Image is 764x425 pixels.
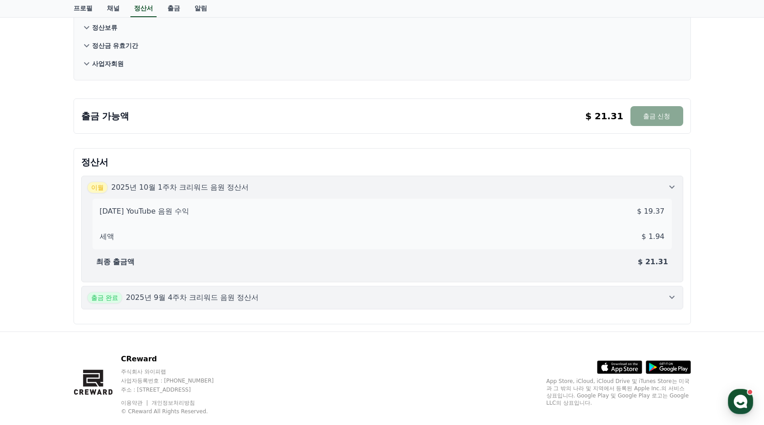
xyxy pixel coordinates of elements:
p: 정산서 [81,156,683,168]
a: 홈 [3,286,60,309]
p: [DATE] YouTube 음원 수익 [100,206,189,217]
p: 정산금 유효기간 [92,41,139,50]
p: © CReward All Rights Reserved. [121,408,231,415]
p: 사업자등록번호 : [PHONE_NUMBER] [121,377,231,384]
p: $ 1.94 [642,231,665,242]
p: 최종 출금액 [96,257,135,267]
a: 설정 [116,286,173,309]
span: 홈 [28,300,34,307]
p: 세액 [100,231,114,242]
a: 개인정보처리방침 [152,400,195,406]
button: 이월 2025년 10월 1주차 크리워드 음원 정산서 [DATE] YouTube 음원 수익 $ 19.37 세액 $ 1.94 최종 출금액 $ 21.31 [81,176,683,282]
p: 2025년 10월 1주차 크리워드 음원 정산서 [111,182,249,193]
p: 정산보류 [92,23,117,32]
button: 사업자회원 [81,55,683,73]
button: 정산보류 [81,19,683,37]
p: 출금 가능액 [81,110,130,122]
p: 주식회사 와이피랩 [121,368,231,375]
p: $ 19.37 [637,206,664,217]
span: 설정 [139,300,150,307]
span: 이월 [87,182,108,193]
p: 2025년 9월 4주차 크리워드 음원 정산서 [126,292,259,303]
p: $ 21.31 [638,257,668,267]
span: 대화 [83,300,93,308]
a: 이용약관 [121,400,149,406]
button: 출금 완료 2025년 9월 4주차 크리워드 음원 정산서 [81,286,683,309]
p: App Store, iCloud, iCloud Drive 및 iTunes Store는 미국과 그 밖의 나라 및 지역에서 등록된 Apple Inc.의 서비스 상표입니다. Goo... [546,378,691,406]
span: 출금 완료 [87,292,122,304]
button: 출금 신청 [630,106,683,126]
p: $ 21.31 [585,110,623,122]
a: 대화 [60,286,116,309]
p: 주소 : [STREET_ADDRESS] [121,386,231,393]
p: 사업자회원 [92,59,124,68]
button: 정산금 유효기간 [81,37,683,55]
p: CReward [121,354,231,364]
